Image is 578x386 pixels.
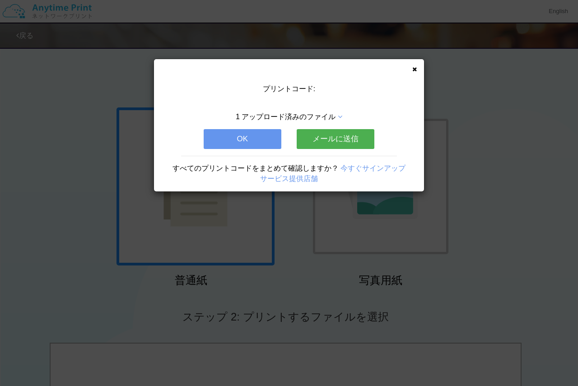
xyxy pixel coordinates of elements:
[340,164,406,172] a: 今すぐサインアップ
[297,129,374,149] button: メールに送信
[260,175,318,182] a: サービス提供店舗
[236,113,336,121] span: 1 アップロード済みのファイル
[172,164,339,172] span: すべてのプリントコードをまとめて確認しますか？
[263,85,315,93] span: プリントコード:
[204,129,281,149] button: OK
